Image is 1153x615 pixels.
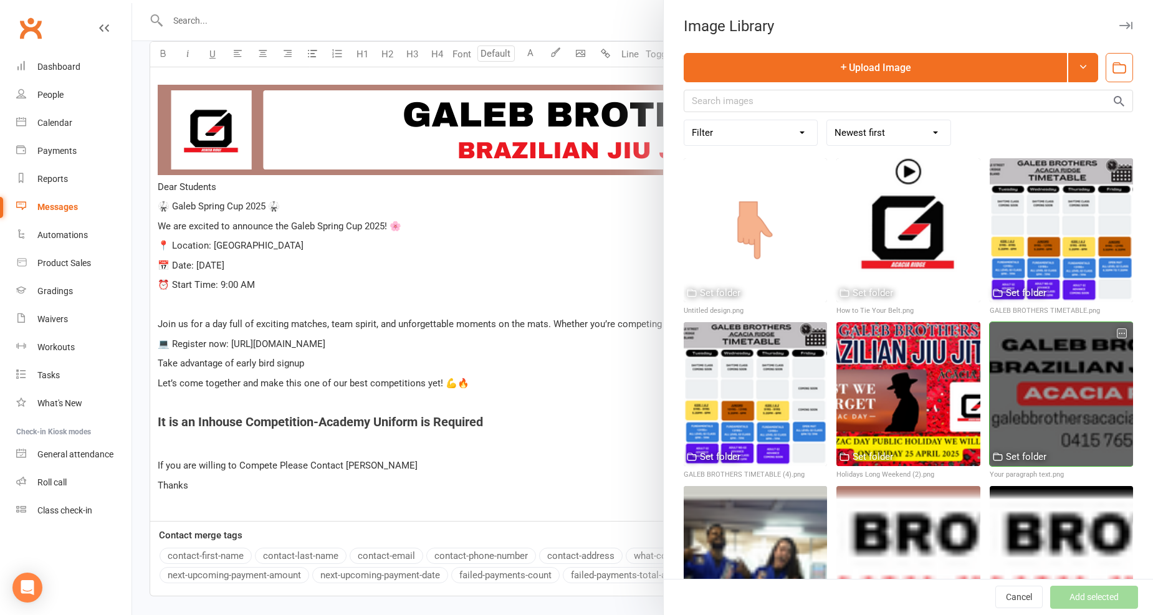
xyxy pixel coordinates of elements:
a: Clubworx [15,12,46,44]
div: GALEB BROTHERS TIMETABLE.png [990,305,1133,317]
button: Cancel [995,586,1043,609]
div: Set folder [700,449,740,464]
div: Workouts [37,342,75,352]
div: Open Intercom Messenger [12,573,42,603]
div: Your paragraph text.png [990,469,1133,480]
a: Dashboard [16,53,132,81]
a: Product Sales [16,249,132,277]
div: Set folder [853,285,893,300]
div: Calendar [37,118,72,128]
img: GALEB BROTHERS TIMETABLE (4).png [684,322,827,465]
div: Waivers [37,314,68,324]
div: What's New [37,398,82,408]
a: Waivers [16,305,132,333]
div: Set folder [853,449,893,464]
div: General attendance [37,449,113,459]
input: Search images [684,90,1133,112]
img: Untitled design.png [684,158,827,302]
img: Holidays Long Weekend (2).png [836,322,980,465]
div: Set folder [1006,449,1046,464]
div: Gradings [37,286,73,296]
div: Set folder [700,285,740,300]
div: How to Tie Your Belt.png [836,305,980,317]
a: Reports [16,165,132,193]
button: Upload Image [684,53,1067,82]
div: Class check-in [37,505,92,515]
a: General attendance kiosk mode [16,441,132,469]
div: Product Sales [37,258,91,268]
img: GALEB BROTHERS TIMETABLE.png [990,158,1133,302]
div: People [37,90,64,100]
div: Automations [37,230,88,240]
a: Gradings [16,277,132,305]
a: Payments [16,137,132,165]
div: Messages [37,202,78,212]
a: Tasks [16,361,132,389]
a: Automations [16,221,132,249]
a: Messages [16,193,132,221]
a: Calendar [16,109,132,137]
a: Class kiosk mode [16,497,132,525]
a: Workouts [16,333,132,361]
a: Roll call [16,469,132,497]
a: People [16,81,132,109]
a: What's New [16,389,132,417]
div: Reports [37,174,68,184]
div: Untitled design.png [684,305,827,317]
div: Image Library [664,17,1153,35]
div: Set folder [1006,285,1046,300]
div: Roll call [37,477,67,487]
img: How to Tie Your Belt.png [836,158,980,302]
div: Payments [37,146,77,156]
div: Holidays Long Weekend (2).png [836,469,980,480]
div: Tasks [37,370,60,380]
div: GALEB BROTHERS TIMETABLE (4).png [684,469,827,480]
div: Dashboard [37,62,80,72]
